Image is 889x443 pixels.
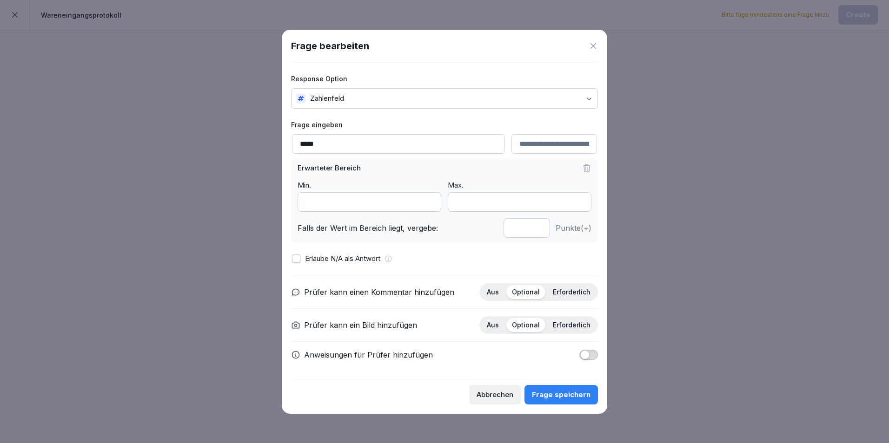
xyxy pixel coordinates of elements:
[298,180,441,191] p: Min.
[298,163,361,174] p: Erwarteter Bereich
[532,390,590,400] div: Frage speichern
[553,288,590,296] p: Erforderlich
[477,390,513,400] div: Abbrechen
[487,288,499,296] p: Aus
[512,288,540,296] p: Optional
[291,120,598,130] label: Frage eingeben
[291,74,598,84] label: Response Option
[448,180,591,191] p: Max.
[469,385,521,404] button: Abbrechen
[305,254,380,264] p: Erlaube N/A als Antwort
[524,385,598,404] button: Frage speichern
[512,321,540,329] p: Optional
[487,321,499,329] p: Aus
[291,39,369,53] h1: Frage bearbeiten
[556,222,591,234] p: Punkte (+)
[304,287,454,298] p: Prüfer kann einen Kommentar hinzufügen
[553,321,590,329] p: Erforderlich
[304,319,417,331] p: Prüfer kann ein Bild hinzufügen
[298,222,498,234] p: Falls der Wert im Bereich liegt, vergebe:
[304,349,433,360] p: Anweisungen für Prüfer hinzufügen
